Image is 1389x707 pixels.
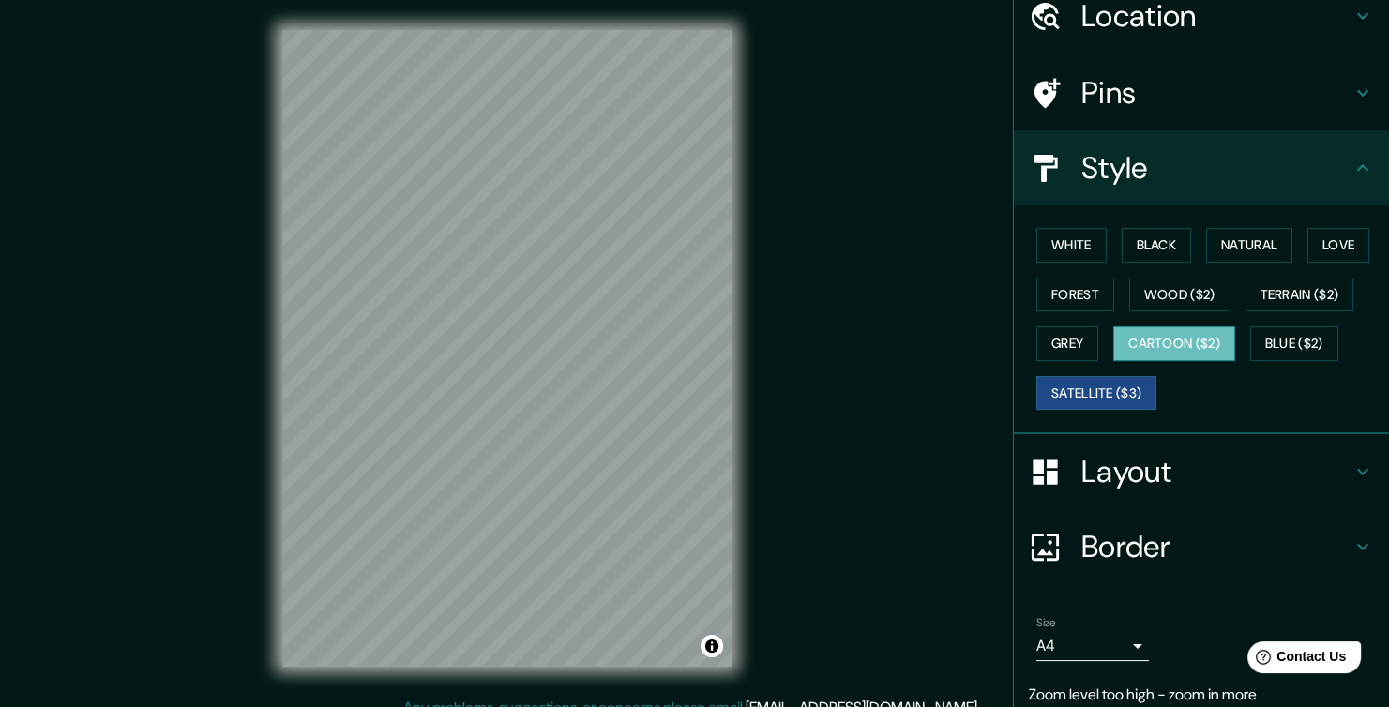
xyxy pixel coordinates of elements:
canvas: Map [282,30,732,667]
h4: Style [1081,149,1351,187]
button: Toggle attribution [701,635,723,657]
div: Border [1014,509,1389,584]
iframe: Help widget launcher [1222,634,1368,686]
label: Size [1036,615,1056,631]
button: Wood ($2) [1129,278,1230,312]
button: Satellite ($3) [1036,376,1156,411]
div: A4 [1036,631,1149,661]
button: Grey [1036,326,1098,361]
h4: Layout [1081,453,1351,490]
div: Pins [1014,55,1389,130]
button: Natural [1206,228,1292,263]
button: Forest [1036,278,1114,312]
div: Style [1014,130,1389,205]
button: White [1036,228,1107,263]
button: Cartoon ($2) [1113,326,1235,361]
button: Black [1122,228,1192,263]
button: Blue ($2) [1250,326,1338,361]
div: Layout [1014,434,1389,509]
h4: Pins [1081,74,1351,112]
button: Terrain ($2) [1246,278,1354,312]
p: Zoom level too high - zoom in more [1029,684,1374,706]
button: Love [1307,228,1369,263]
h4: Border [1081,528,1351,565]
